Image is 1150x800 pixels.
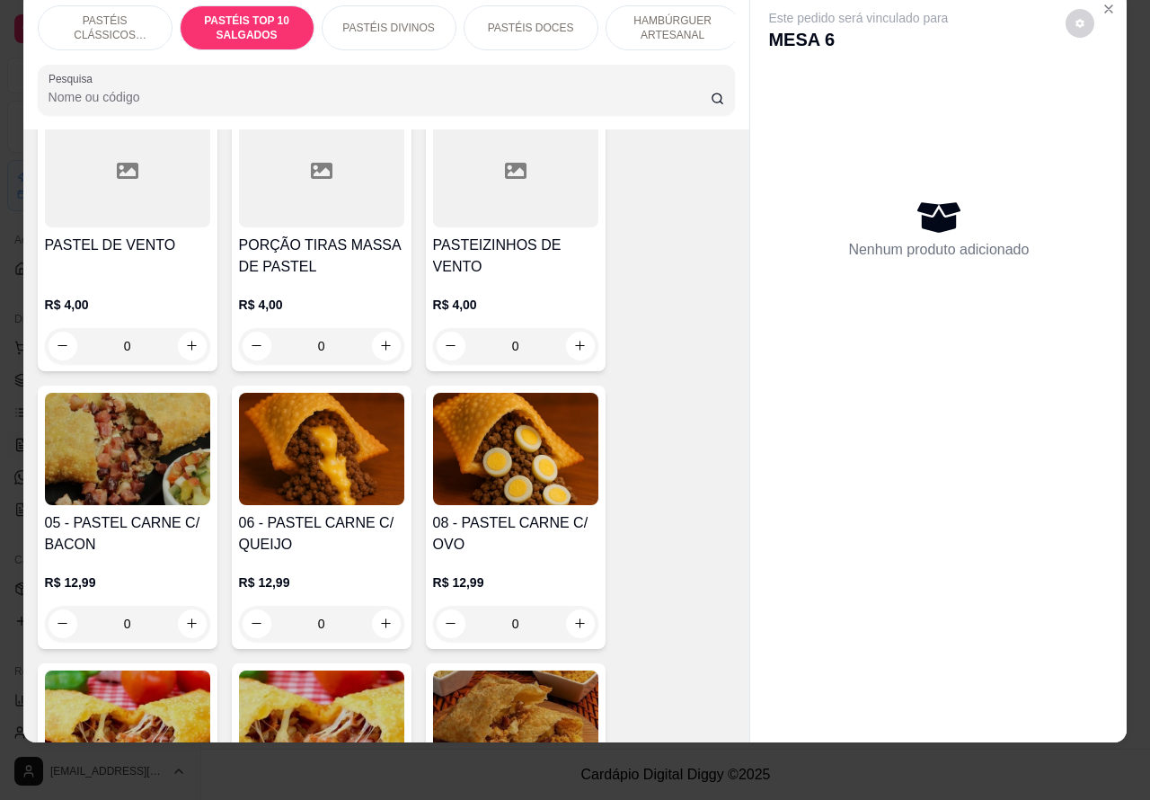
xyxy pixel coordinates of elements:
button: increase-product-quantity [178,332,207,360]
p: HAMBÚRGUER ARTESANAL [621,13,725,42]
input: Pesquisa [49,88,711,106]
p: R$ 4,00 [239,296,404,314]
h4: 06 - PASTEL CARNE C/ QUEIJO [239,512,404,556]
p: R$ 12,99 [239,573,404,591]
p: R$ 12,99 [45,573,210,591]
img: product-image [433,671,598,783]
p: Nenhum produto adicionado [848,239,1029,261]
p: PASTÉIS TOP 10 SALGADOS [195,13,299,42]
button: increase-product-quantity [566,332,595,360]
p: MESA 6 [768,27,948,52]
button: decrease-product-quantity [1066,9,1094,38]
img: product-image [433,393,598,505]
p: Este pedido será vinculado para [768,9,948,27]
label: Pesquisa [49,71,99,86]
p: R$ 4,00 [433,296,598,314]
h4: PASTEL DE VENTO [45,235,210,256]
button: increase-product-quantity [372,332,401,360]
p: PASTÉIS DOCES [488,21,574,35]
img: product-image [239,393,404,505]
h4: 05 - PASTEL CARNE C/ BACON [45,512,210,556]
p: PASTÉIS CLÁSSICOS SALGADOS [53,13,157,42]
h4: 08 - PASTEL CARNE C/ OVO [433,512,598,556]
img: product-image [239,671,404,783]
p: R$ 4,00 [45,296,210,314]
h4: PASTEIZINHOS DE VENTO [433,235,598,278]
img: product-image [45,671,210,783]
p: PASTÉIS DIVINOS [342,21,434,35]
button: decrease-product-quantity [49,332,77,360]
button: decrease-product-quantity [437,332,465,360]
p: R$ 12,99 [433,573,598,591]
h4: PORÇÃO TIRAS MASSA DE PASTEL [239,235,404,278]
button: decrease-product-quantity [243,332,271,360]
img: product-image [45,393,210,505]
